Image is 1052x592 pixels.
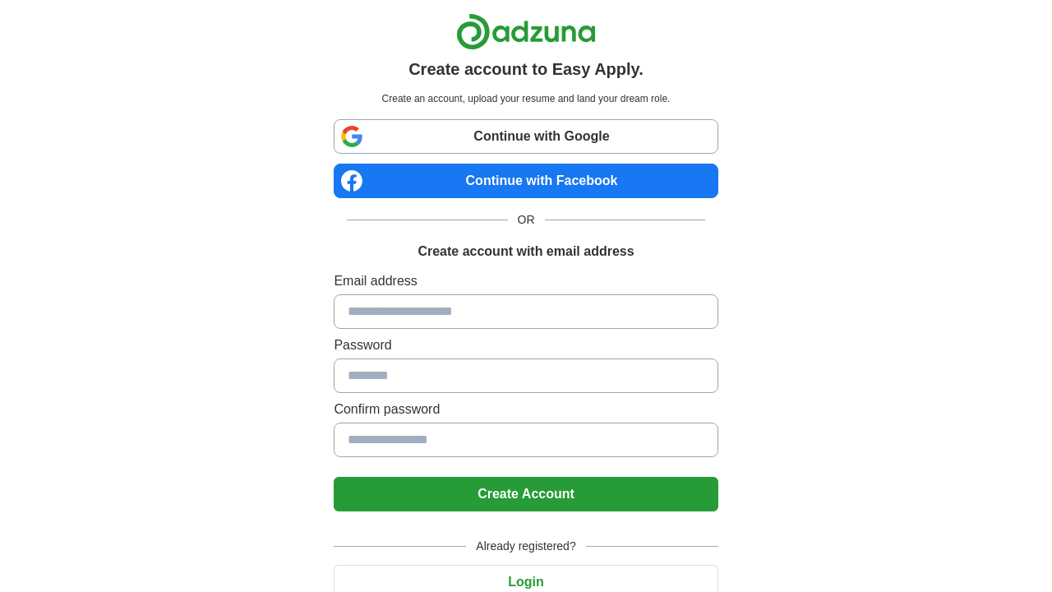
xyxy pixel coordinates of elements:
[456,13,596,50] img: Adzuna logo
[334,477,717,511] button: Create Account
[466,538,585,555] span: Already registered?
[334,400,717,419] label: Confirm password
[334,164,717,198] a: Continue with Facebook
[337,91,714,106] p: Create an account, upload your resume and land your dream role.
[334,335,717,355] label: Password
[334,271,717,291] label: Email address
[334,119,717,154] a: Continue with Google
[408,57,644,81] h1: Create account to Easy Apply.
[418,242,634,261] h1: Create account with email address
[508,211,545,229] span: OR
[334,575,717,589] a: Login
